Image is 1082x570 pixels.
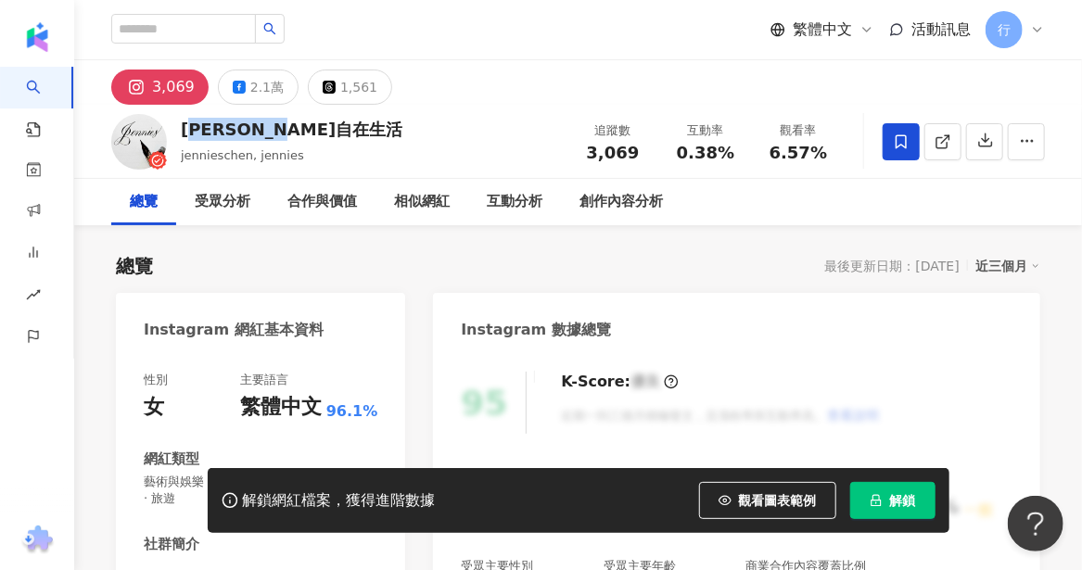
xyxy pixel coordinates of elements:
[195,191,250,213] div: 受眾分析
[144,535,199,554] div: 社群簡介
[308,70,392,105] button: 1,561
[487,191,542,213] div: 互動分析
[670,121,741,140] div: 互動率
[263,22,276,35] span: search
[579,191,663,213] div: 創作內容分析
[975,254,1040,278] div: 近三個月
[461,320,611,340] div: Instagram 數據總覽
[825,259,960,273] div: 最後更新日期：[DATE]
[250,74,284,100] div: 2.1萬
[19,526,56,555] img: chrome extension
[144,450,199,469] div: 網紅類型
[181,118,402,141] div: [PERSON_NAME]自在生活
[394,191,450,213] div: 相似網紅
[911,20,971,38] span: 活動訊息
[218,70,299,105] button: 2.1萬
[26,67,63,139] a: search
[677,144,734,162] span: 0.38%
[111,114,167,170] img: KOL Avatar
[340,74,377,100] div: 1,561
[770,144,827,162] span: 6.57%
[763,121,834,140] div: 觀看率
[998,19,1011,40] span: 行
[793,19,852,40] span: 繁體中文
[870,494,883,507] span: lock
[22,22,52,52] img: logo icon
[26,276,41,318] span: rise
[561,372,679,392] div: K-Score :
[578,121,648,140] div: 追蹤數
[243,491,436,511] div: 解鎖網紅檔案，獲得進階數據
[240,372,288,388] div: 主要語言
[144,393,164,422] div: 女
[240,393,322,422] div: 繁體中文
[144,320,324,340] div: Instagram 網紅基本資料
[850,482,936,519] button: 解鎖
[111,70,209,105] button: 3,069
[890,493,916,508] span: 解鎖
[144,372,168,388] div: 性別
[116,253,153,279] div: 總覽
[587,143,640,162] span: 3,069
[152,74,195,100] div: 3,069
[739,493,817,508] span: 觀看圖表範例
[130,191,158,213] div: 總覽
[181,148,304,162] span: jennieschen, jennies
[699,482,836,519] button: 觀看圖表範例
[326,401,378,422] span: 96.1%
[287,191,357,213] div: 合作與價值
